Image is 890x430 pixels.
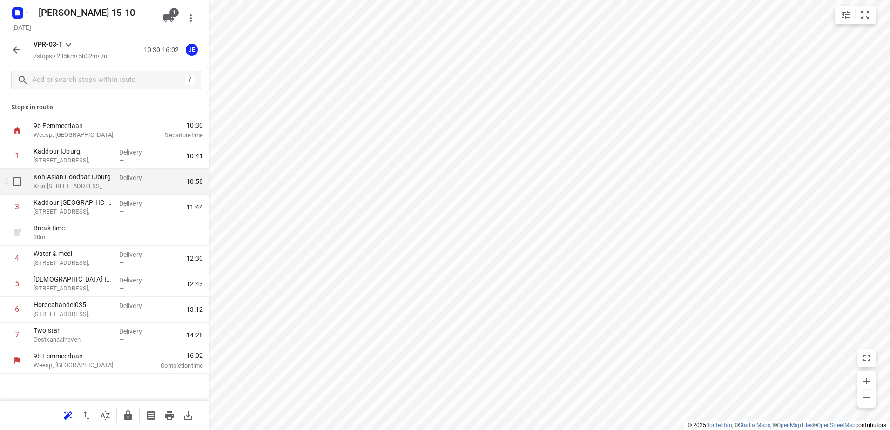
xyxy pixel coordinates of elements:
div: 1 [15,151,19,160]
p: Delivery [119,275,154,285]
div: small contained button group [835,6,876,24]
p: Delivery [119,250,154,259]
div: 5 [15,279,19,288]
p: Delivery [119,327,154,336]
span: — [119,285,124,292]
span: Print route [160,410,179,419]
span: 12:30 [186,254,203,263]
span: Select [8,172,27,191]
p: Delivery [119,199,154,208]
span: Assigned to Jeffrey E [182,45,201,54]
input: Add or search stops within route [32,73,185,87]
p: Delivery [119,148,154,157]
span: 16:02 [142,351,203,360]
div: 3 [15,202,19,211]
span: — [119,336,124,343]
p: Kaddour IJburg [34,147,112,156]
p: Two star [34,326,112,335]
button: Fit zoom [856,6,874,24]
a: OpenStreetMap [817,422,856,429]
span: Download route [179,410,197,419]
span: 14:28 [186,330,203,340]
p: Departure time [142,131,203,140]
a: Stadia Maps [739,422,770,429]
p: Delivery [119,301,154,310]
div: 4 [15,254,19,262]
span: — [119,157,124,164]
p: VPR-03-T [34,40,63,49]
button: Lock route [119,406,137,425]
p: Horecahandel035 [34,300,112,309]
p: 7 stops • 235km • 5h32m • 7u [34,52,108,61]
p: Krijn [STREET_ADDRESS], [34,181,112,191]
div: 7 [15,330,19,339]
button: JE [182,40,201,59]
p: [STREET_ADDRESS], [34,207,112,216]
h5: Rename [35,5,155,20]
p: [STREET_ADDRESS], [34,309,112,319]
span: 10:41 [186,151,203,161]
div: 6 [15,305,19,314]
p: Oostkanaalhaven, [34,335,112,344]
button: More [182,9,200,27]
span: Reoptimize route [59,410,77,419]
span: 11:44 [186,202,203,212]
span: Sort by time window [96,410,115,419]
p: Completion time [142,361,203,370]
span: — [119,259,124,266]
p: Break time [34,223,112,233]
p: Water & meel [34,249,112,258]
span: Reverse route [77,410,96,419]
span: — [119,208,124,215]
p: Kaddour [GEOGRAPHIC_DATA] [34,198,112,207]
p: 9b Eemmeerlaan [34,351,130,361]
p: [STREET_ADDRESS], [34,284,112,293]
a: OpenMapTiles [777,422,813,429]
span: 13:12 [186,305,203,314]
span: — [119,182,124,189]
button: Map settings [836,6,855,24]
span: 12:43 [186,279,203,289]
a: Routetitan [706,422,732,429]
p: 30 m [34,233,112,242]
button: 1 [159,9,178,27]
div: / [185,75,195,85]
span: Print shipping labels [142,410,160,419]
p: [STREET_ADDRESS], [34,156,112,165]
p: 10:30-16:02 [144,45,182,55]
p: 9b Eemmeerlaan [34,121,130,130]
span: 10:58 [186,177,203,186]
span: 10:30 [142,121,203,130]
p: Koh Asian Foodbar IJburg [34,172,112,181]
span: 1 [169,8,179,17]
p: Weesp, [GEOGRAPHIC_DATA] [34,361,130,370]
p: Weesp, [GEOGRAPHIC_DATA] [34,130,130,140]
p: [STREET_ADDRESS], [34,258,112,268]
span: — [119,310,124,317]
div: JE [186,44,198,56]
p: Delivery [119,173,154,182]
h5: Project date [8,22,35,33]
p: Stops in route [11,102,197,112]
p: [DEMOGRAPHIC_DATA] to go [34,275,112,284]
li: © 2025 , © , © © contributors [688,422,886,429]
